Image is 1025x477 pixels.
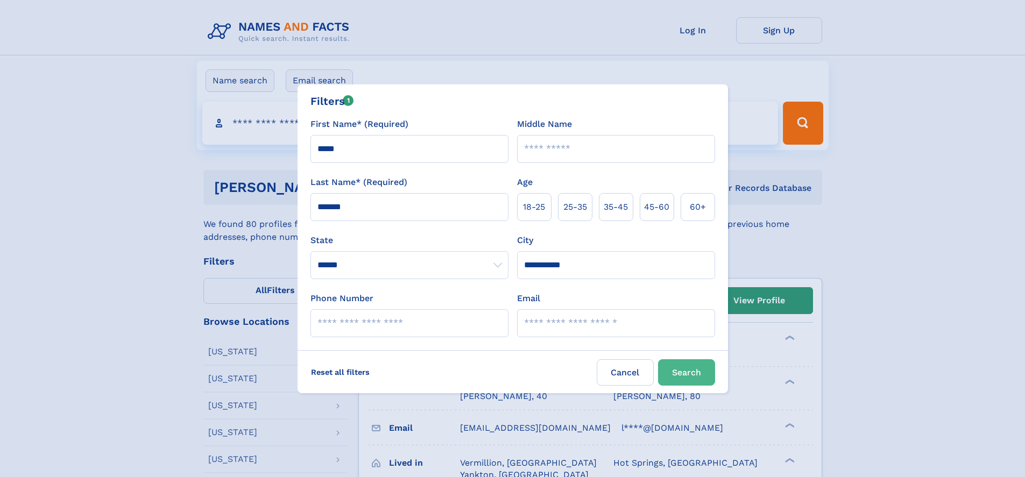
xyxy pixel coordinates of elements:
label: Last Name* (Required) [310,176,407,189]
label: First Name* (Required) [310,118,408,131]
span: 18‑25 [523,201,545,213]
label: Phone Number [310,292,373,305]
span: 35‑45 [604,201,628,213]
label: Reset all filters [304,359,377,385]
span: 25‑35 [563,201,587,213]
label: Middle Name [517,118,572,131]
label: Age [517,176,533,189]
label: City [517,234,533,247]
label: Cancel [597,359,654,386]
label: Email [517,292,540,305]
span: 60+ [690,201,706,213]
label: State [310,234,508,247]
span: 45‑60 [644,201,669,213]
button: Search [658,359,715,386]
div: Filters [310,93,354,109]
